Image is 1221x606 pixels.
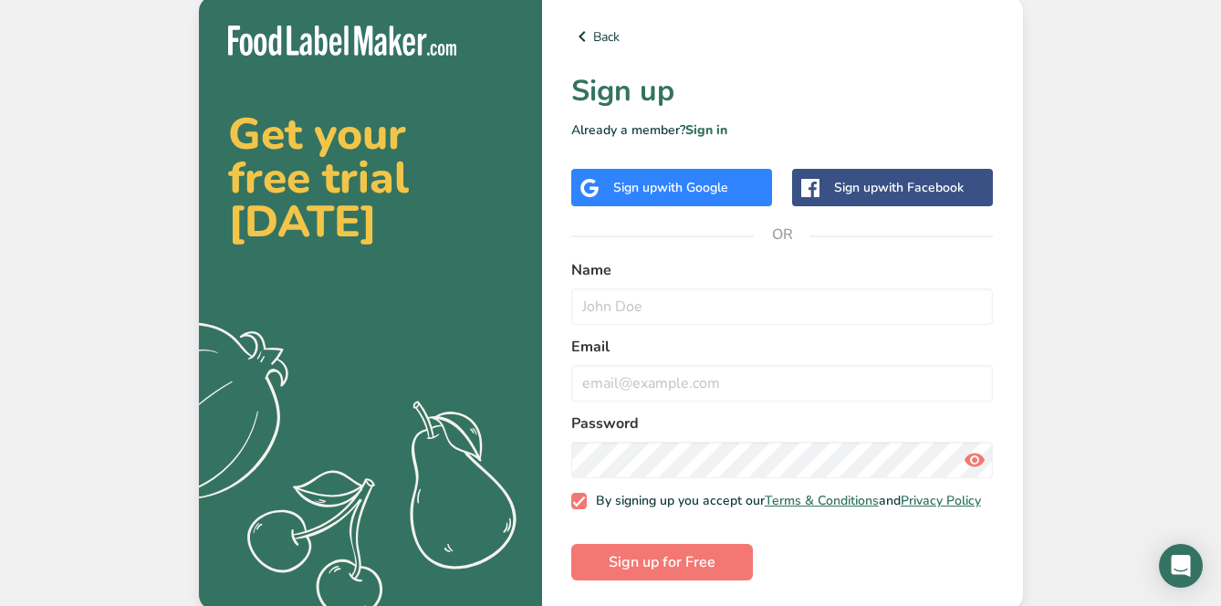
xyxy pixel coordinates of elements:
div: Sign up [834,178,964,197]
label: Password [571,413,994,434]
span: with Facebook [878,179,964,196]
h1: Sign up [571,69,994,113]
div: Sign up [613,178,728,197]
label: Email [571,336,994,358]
a: Sign in [685,121,727,139]
a: Terms & Conditions [765,492,879,509]
button: Sign up for Free [571,544,753,580]
a: Back [571,26,994,47]
span: By signing up you accept our and [587,493,981,509]
h2: Get your free trial [DATE] [228,112,513,244]
label: Name [571,259,994,281]
img: Food Label Maker [228,26,456,56]
div: Open Intercom Messenger [1159,544,1203,588]
p: Already a member? [571,120,994,140]
span: OR [755,207,809,262]
input: email@example.com [571,365,994,402]
span: with Google [657,179,728,196]
span: Sign up for Free [609,551,715,573]
a: Privacy Policy [901,492,981,509]
input: John Doe [571,288,994,325]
